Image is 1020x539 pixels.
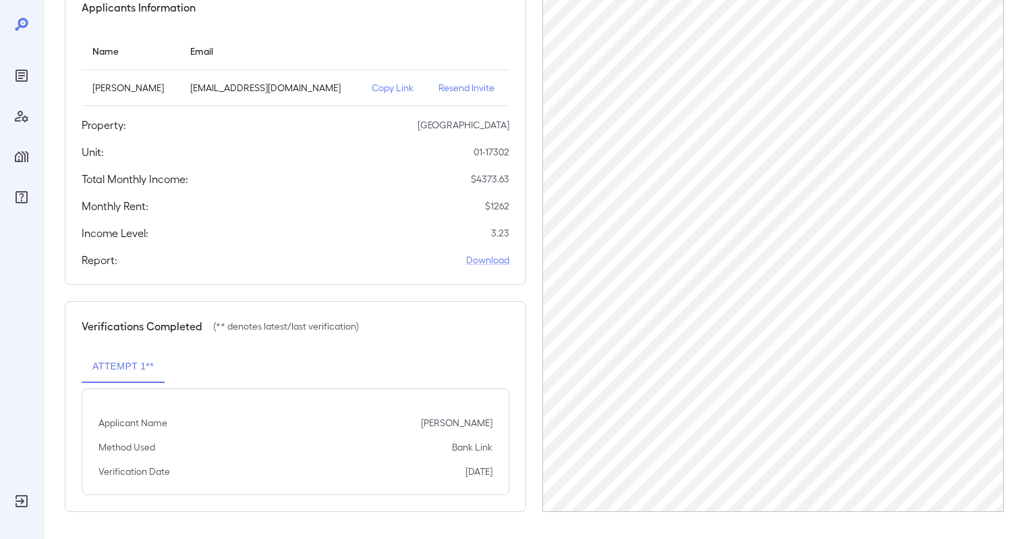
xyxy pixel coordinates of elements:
[82,171,188,187] h5: Total Monthly Income:
[491,226,509,240] p: 3.23
[98,465,170,478] p: Verification Date
[179,32,361,70] th: Email
[466,253,509,267] a: Download
[82,252,117,268] h5: Report:
[98,416,167,430] p: Applicant Name
[11,490,32,512] div: Log Out
[471,172,509,186] p: $ 4373.63
[11,146,32,168] div: Manage Properties
[474,145,509,159] p: 01-17302
[92,81,169,95] p: [PERSON_NAME]
[82,351,165,383] button: Attempt 1**
[421,416,492,430] p: [PERSON_NAME]
[11,186,32,208] div: FAQ
[82,318,202,334] h5: Verifications Completed
[11,65,32,86] div: Reports
[82,32,509,106] table: simple table
[82,32,179,70] th: Name
[485,199,509,213] p: $ 1262
[372,81,417,95] p: Copy Link
[82,144,104,160] h5: Unit:
[213,319,359,333] p: (** denotes latest/last verification)
[82,117,126,133] h5: Property:
[418,118,509,132] p: [GEOGRAPHIC_DATA]
[465,465,492,478] p: [DATE]
[190,81,350,95] p: [EMAIL_ADDRESS][DOMAIN_NAME]
[82,198,148,214] h5: Monthly Rent:
[82,225,148,241] h5: Income Level:
[438,81,499,95] p: Resend Invite
[98,440,155,454] p: Method Used
[11,105,32,127] div: Manage Users
[452,440,492,454] p: Bank Link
